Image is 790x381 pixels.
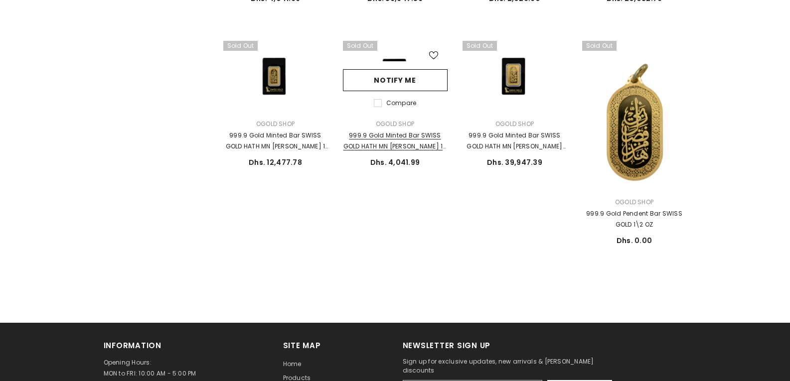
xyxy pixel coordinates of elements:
[223,130,328,152] a: 999.9 Gold Minted Bar SWISS GOLD HATH MN [PERSON_NAME] 1 OZ
[283,357,302,371] a: Home
[343,41,378,51] span: Sold out
[386,99,417,107] span: Compare
[343,69,448,91] a: Notify me
[283,360,302,368] span: Home
[582,208,687,230] a: 999.9 Gold Pendent Bar SWISS GOLD 1\2 OZ
[463,41,497,51] span: Sold out
[487,157,542,167] span: Dhs. 39,947.39
[283,340,388,351] h2: Site Map
[495,120,534,128] a: Ogold Shop
[403,357,627,375] p: Sign up for exclusive updates, new arrivals & [PERSON_NAME] discounts
[343,130,448,152] a: 999.9 Gold Minted Bar SWISS GOLD HATH MN [PERSON_NAME] 10 Grams
[249,157,302,167] span: Dhs. 12,477.78
[104,340,268,351] h2: Information
[343,41,448,111] a: 999.9 Gold Minted Bar SWISS GOLD HATH MN FADL RABY 10 Grams
[370,157,420,167] span: Dhs. 4,041.99
[582,41,617,51] span: Sold out
[615,198,653,206] a: Ogold Shop
[256,120,295,128] a: Ogold Shop
[582,41,687,189] a: 999.9 Gold Pendent Bar SWISS GOLD 1\2 OZ
[223,41,328,111] a: 999.9 Gold Minted Bar SWISS GOLD HATH MN FADL RABY 1 OZ
[463,130,567,152] a: 999.9 Gold Minted Bar SWISS GOLD HATH MN [PERSON_NAME] 100 Grams
[223,41,258,51] span: Sold out
[463,41,567,111] a: 999.9 Gold Minted Bar SWISS GOLD HATH MN FADL RABY 100 Grams
[376,120,414,128] a: Ogold Shop
[104,357,268,379] p: Opening Hours: MON to FRI: 10:00 AM - 5:00 PM
[403,340,627,351] h2: Newsletter Sign Up
[617,236,652,246] span: Dhs. 0.00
